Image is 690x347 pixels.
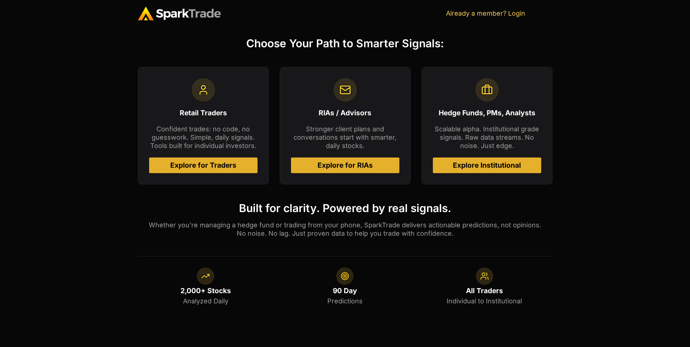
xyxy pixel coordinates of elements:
a: Explore Institutional [433,157,541,173]
span: Explore for Traders [170,162,236,169]
p: Predictions [277,297,413,305]
h3: Choose Your Path to Smarter Signals: [138,38,553,49]
span: 90 Day [333,286,357,295]
span: Hedge Funds, PMs, Analysts [439,108,535,117]
p: Scalable alpha. Institutional grade signals. Raw data streams. No noise. Just edge. [433,125,541,150]
p: Analyzed Daily [138,297,274,305]
a: Already a member? Login [446,9,525,17]
span: Explore Institutional [453,162,521,169]
h4: Built for clarity. Powered by real signals. [138,203,553,214]
a: Explore for RIAs [291,157,399,173]
span: Retail Traders [180,108,227,117]
p: Whether you’re managing a hedge fund or trading from your phone, SparkTrade delivers actionable p... [138,221,553,238]
span: 2,000+ Stocks [180,286,231,295]
span: All Traders [466,286,503,295]
span: Explore for RIAs [318,162,373,169]
p: Stronger client plans and conversations start with smarter, daily stocks. [291,125,399,150]
p: Confident trades: no code, no guesswork. Simple, daily signals. Tools built for individual invest... [149,125,258,150]
span: RIAs / Advisors [319,108,371,117]
p: Individual to Institutional [416,297,552,305]
a: Explore for Traders [149,157,258,173]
